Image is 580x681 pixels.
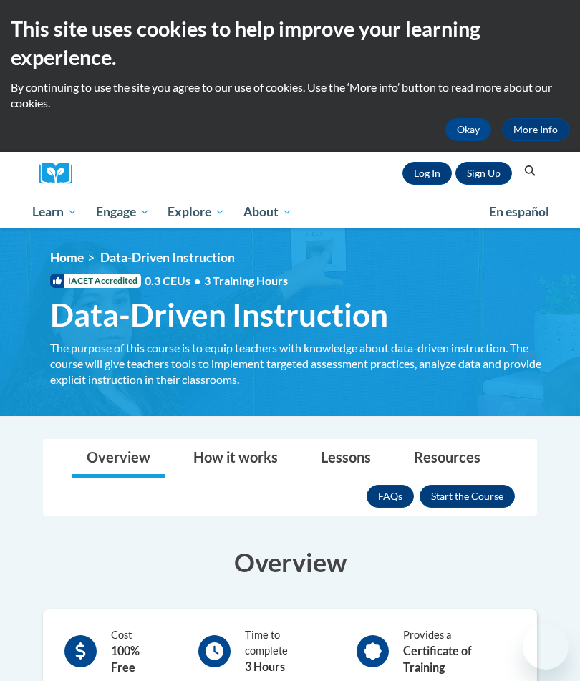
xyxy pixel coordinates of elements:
a: En español [480,197,559,227]
div: Provides a [403,627,516,676]
img: Logo brand [39,163,82,185]
h3: Overview [43,544,537,580]
iframe: Button to launch messaging window [523,624,569,670]
span: Data-Driven Instruction [100,250,235,265]
a: FAQs [367,485,414,508]
a: Log In [402,162,452,185]
div: Time to complete [245,627,325,675]
span: Engage [96,203,150,221]
a: Overview [72,440,165,478]
span: • [194,274,200,287]
button: Search [519,163,541,180]
a: Explore [158,195,234,228]
a: Lessons [306,440,385,478]
div: The purpose of this course is to equip teachers with knowledge about data-driven instruction. The... [50,340,544,387]
h2: This site uses cookies to help improve your learning experience. [11,14,569,72]
button: Enroll [420,485,515,508]
span: Explore [168,203,225,221]
span: En español [489,204,549,219]
button: Okay [445,118,491,141]
span: 3 Training Hours [204,274,288,287]
span: Data-Driven Instruction [50,296,388,334]
a: About [234,195,301,228]
a: Resources [400,440,495,478]
span: 0.3 CEUs [145,273,288,289]
a: More Info [502,118,569,141]
a: Learn [23,195,87,228]
a: Engage [87,195,159,228]
div: Cost [111,627,166,676]
a: How it works [179,440,292,478]
b: 3 Hours [245,660,285,673]
p: By continuing to use the site you agree to our use of cookies. Use the ‘More info’ button to read... [11,79,569,111]
div: Main menu [21,195,559,228]
a: Home [50,250,84,265]
a: Register [455,162,512,185]
span: Learn [32,203,77,221]
span: About [243,203,292,221]
span: IACET Accredited [50,274,141,288]
b: 100% Free [111,644,140,674]
a: Cox Campus [39,163,82,185]
b: Certificate of Training [403,644,472,674]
